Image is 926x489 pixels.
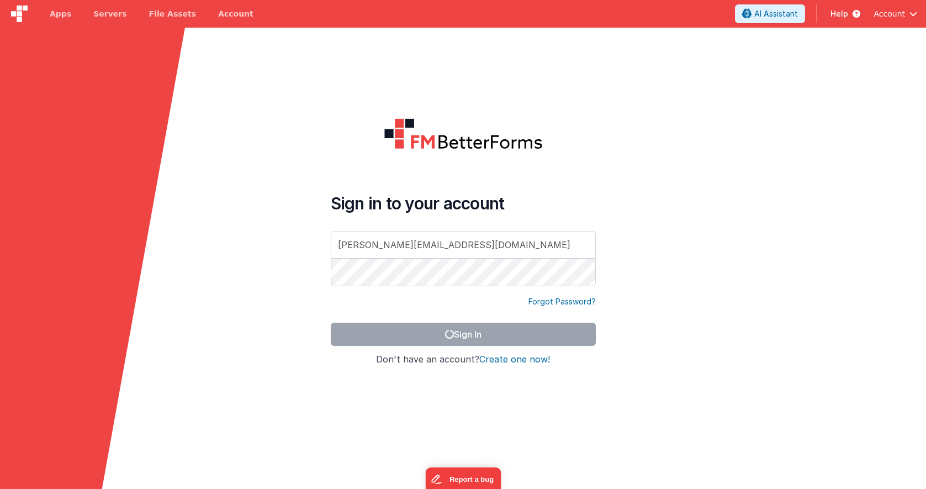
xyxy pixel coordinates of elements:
[331,323,596,346] button: Sign In
[50,8,71,19] span: Apps
[874,8,905,19] span: Account
[331,355,596,365] h4: Don't have an account?
[528,296,596,307] a: Forgot Password?
[93,8,126,19] span: Servers
[874,8,917,19] button: Account
[479,355,550,365] button: Create one now!
[830,8,848,19] span: Help
[735,4,805,23] button: AI Assistant
[331,231,596,259] input: Email Address
[149,8,197,19] span: File Assets
[754,8,798,19] span: AI Assistant
[331,193,596,213] h4: Sign in to your account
